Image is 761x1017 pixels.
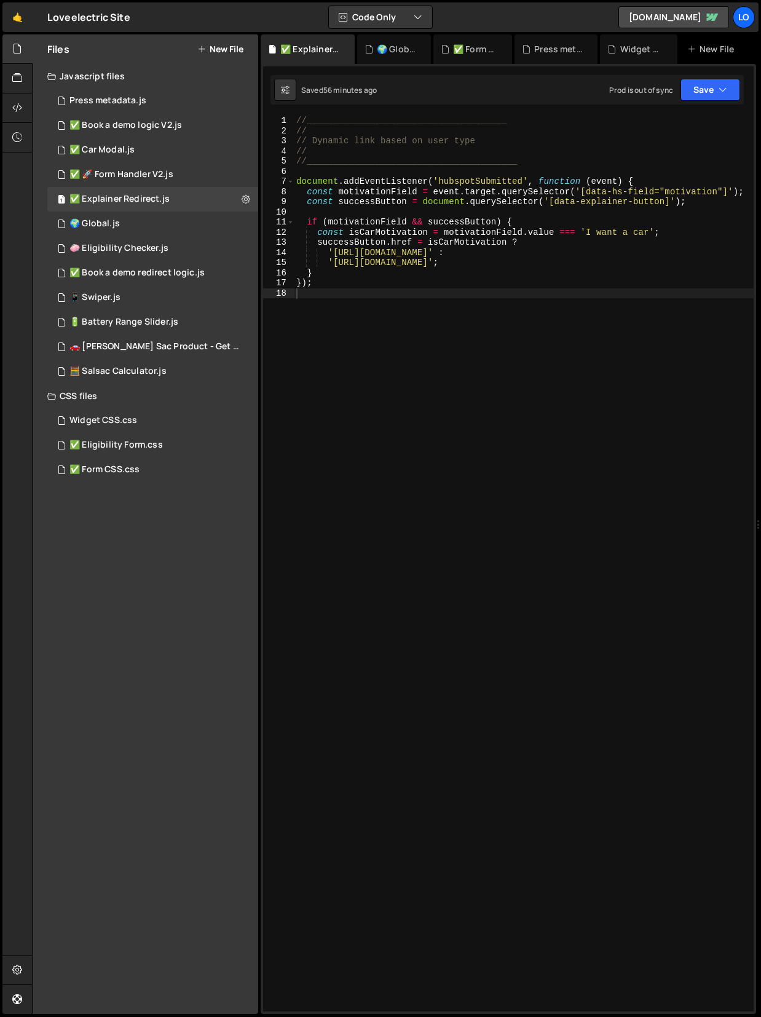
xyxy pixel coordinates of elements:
div: 8014/41354.css [47,433,258,457]
span: 1 [58,196,65,205]
div: 8014/41351.css [47,457,258,482]
div: 18 [263,288,294,299]
div: 8014/42987.js [47,162,258,187]
div: 🌍 Global.js [377,43,416,55]
div: 8 [263,187,294,197]
div: Press metadata.js [534,43,583,55]
div: 12 [263,228,294,238]
div: ✅ Form CSS.css [69,464,140,475]
div: 4 [263,146,294,157]
div: ✅ Book a demo logic V2.js [69,120,182,131]
div: New File [687,43,739,55]
div: 8014/28850.js [47,359,258,384]
div: ✅ Eligibility Form.css [69,440,163,451]
div: Saved [301,85,377,95]
div: 8014/33036.js [47,334,262,359]
a: [DOMAIN_NAME] [618,6,729,28]
div: 8014/42769.js [47,212,258,236]
div: 8014/41778.js [47,187,258,212]
div: ✅ 🚀 Form Handler V2.js [69,169,173,180]
div: 8014/41355.js [47,261,258,285]
div: CSS files [33,384,258,408]
div: 17 [263,278,294,288]
button: Save [680,79,740,101]
div: ✅ Form CSS.css [453,43,497,55]
div: 🔋 Battery Range Slider.js [69,317,178,328]
div: 6 [263,167,294,177]
div: 16 [263,268,294,279]
div: 56 minutes ago [323,85,377,95]
h2: Files [47,42,69,56]
div: 8014/42657.js [47,236,258,261]
div: Press metadata.js [69,95,146,106]
div: 🚗 [PERSON_NAME] Sac Product - Get started.js [69,341,239,352]
div: 10 [263,207,294,218]
div: 🌍 Global.js [69,218,120,229]
div: 7 [263,176,294,187]
div: 📱 Swiper.js [69,292,120,303]
div: ✅ Book a demo redirect logic.js [69,267,205,279]
div: 13 [263,237,294,248]
div: 8014/34949.js [47,285,258,310]
div: Loveelectric Site [47,10,130,25]
div: 11 [263,217,294,228]
a: 🤙 [2,2,33,32]
div: Javascript files [33,64,258,89]
div: 5 [263,156,294,167]
div: 8014/47728.css [47,408,258,433]
div: 15 [263,258,294,268]
div: 8014/34824.js [47,310,258,334]
div: 3 [263,136,294,146]
div: 8014/41995.js [47,138,258,162]
div: 9 [263,197,294,207]
div: ✅ Car Modal.js [69,144,135,156]
div: 🧮 Salsac Calculator.js [69,366,167,377]
div: 8014/46694.js [47,113,258,138]
button: Code Only [329,6,432,28]
div: Prod is out of sync [609,85,673,95]
div: ✅ Explainer Redirect.js [280,43,340,55]
div: 2 [263,126,294,137]
div: Widget CSS.css [69,415,137,426]
div: 1 [263,116,294,126]
div: 14 [263,248,294,258]
div: 🧼 Eligibility Checker.js [69,243,168,254]
div: ✅ Explainer Redirect.js [69,194,170,205]
div: Widget CSS.css [620,43,663,55]
a: Lo [733,6,755,28]
div: 8014/47792.js [47,89,258,113]
button: New File [197,44,243,54]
